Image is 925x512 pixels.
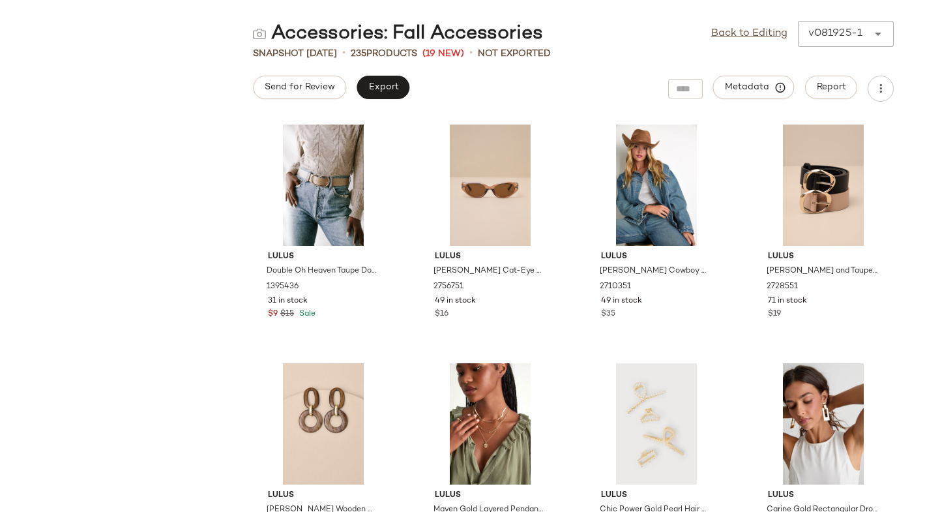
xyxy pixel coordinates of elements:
a: Back to Editing [711,26,787,42]
span: [PERSON_NAME] Cowboy Hat [600,265,711,277]
span: 2756751 [433,281,463,293]
img: 2727231_02_topdown_2025-08-04.jpg [257,363,389,485]
button: Send for Review [253,76,346,99]
button: Export [357,76,409,99]
span: Sale [297,310,316,318]
span: Snapshot [DATE] [253,47,337,61]
span: $19 [768,309,781,320]
div: Accessories: Fall Accessories [253,21,543,47]
span: $35 [601,309,615,320]
span: 31 in stock [268,295,308,307]
span: 49 in stock [601,295,642,307]
img: 10207081_2156196.jpg [591,363,722,485]
button: Report [805,76,857,99]
div: v081925-1 [808,26,862,42]
img: 2756751_02_front_2025-08-06.jpg [424,125,556,246]
span: Not Exported [478,47,551,61]
span: Lulus [768,490,879,502]
span: 1395436 [267,281,299,293]
span: 235 [351,49,366,59]
img: 6514361_1395436.jpg [257,125,389,246]
span: Lulus [768,251,879,263]
span: Report [816,82,846,93]
img: 2710351_01_OM_2025-08-05.jpg [591,125,722,246]
span: [PERSON_NAME] Cat-Eye Sunglasses [433,265,544,277]
img: svg%3e [253,27,266,40]
span: (19 New) [422,47,464,61]
span: 71 in stock [768,295,807,307]
span: Lulus [435,490,546,502]
button: Metadata [713,76,795,99]
span: Lulus [268,251,379,263]
img: 2726671_01_OM_2025-08-05.jpg [424,363,556,485]
img: 2726491_03_OM_2025-07-25.jpg [757,363,889,485]
span: Lulus [601,251,712,263]
span: Double Oh Heaven Taupe Double Buckle Belt [267,265,377,277]
span: Send for Review [264,82,335,93]
span: $15 [280,309,294,320]
span: $9 [268,309,278,320]
span: Export [368,82,398,93]
span: Lulus [268,490,379,502]
span: 49 in stock [435,295,476,307]
span: Lulus [435,251,546,263]
span: $16 [435,309,448,320]
span: [PERSON_NAME] and Taupe Belt Set [767,265,877,277]
span: Lulus [601,490,712,502]
img: 2728551_02_front_2025-07-31.jpg [757,125,889,246]
span: Metadata [724,82,784,93]
span: • [342,46,345,61]
span: 2728551 [767,281,798,293]
span: 2710351 [600,281,631,293]
span: • [469,46,473,61]
div: Products [351,47,417,61]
